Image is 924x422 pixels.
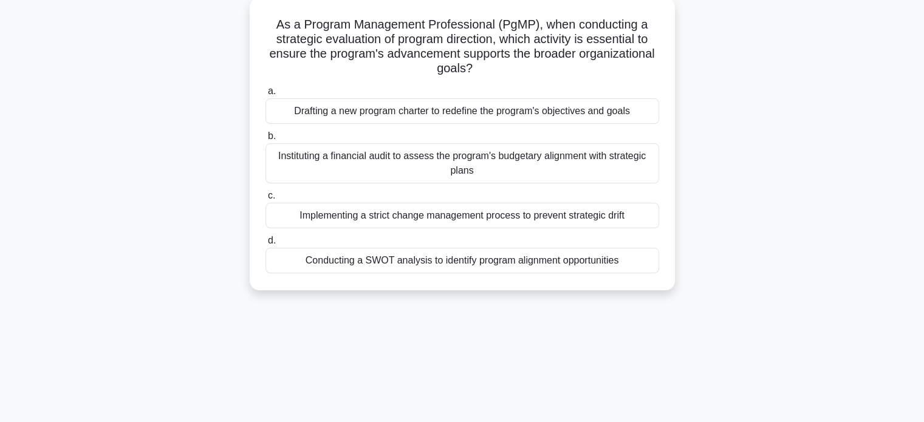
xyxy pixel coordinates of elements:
[265,248,659,273] div: Conducting a SWOT analysis to identify program alignment opportunities
[264,17,660,77] h5: As a Program Management Professional (PgMP), when conducting a strategic evaluation of program di...
[265,98,659,124] div: Drafting a new program charter to redefine the program's objectives and goals
[265,203,659,228] div: Implementing a strict change management process to prevent strategic drift
[265,143,659,183] div: Instituting a financial audit to assess the program's budgetary alignment with strategic plans
[268,190,275,200] span: c.
[268,235,276,245] span: d.
[268,86,276,96] span: a.
[268,131,276,141] span: b.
